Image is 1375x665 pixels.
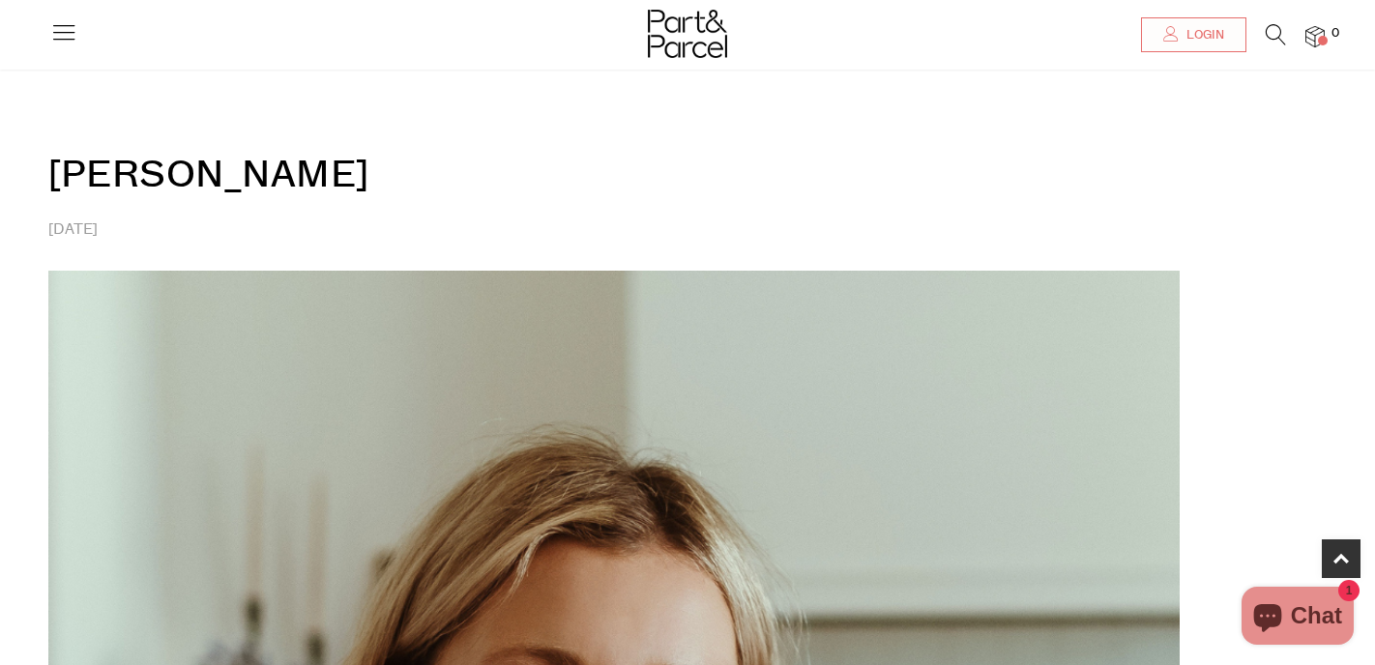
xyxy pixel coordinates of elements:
a: 0 [1305,26,1325,46]
h1: [PERSON_NAME] [48,92,1180,217]
img: Part&Parcel [648,10,727,58]
span: 0 [1327,25,1344,43]
span: Login [1182,27,1224,43]
time: [DATE] [48,219,98,240]
a: Login [1141,17,1246,52]
inbox-online-store-chat: Shopify online store chat [1236,587,1360,650]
